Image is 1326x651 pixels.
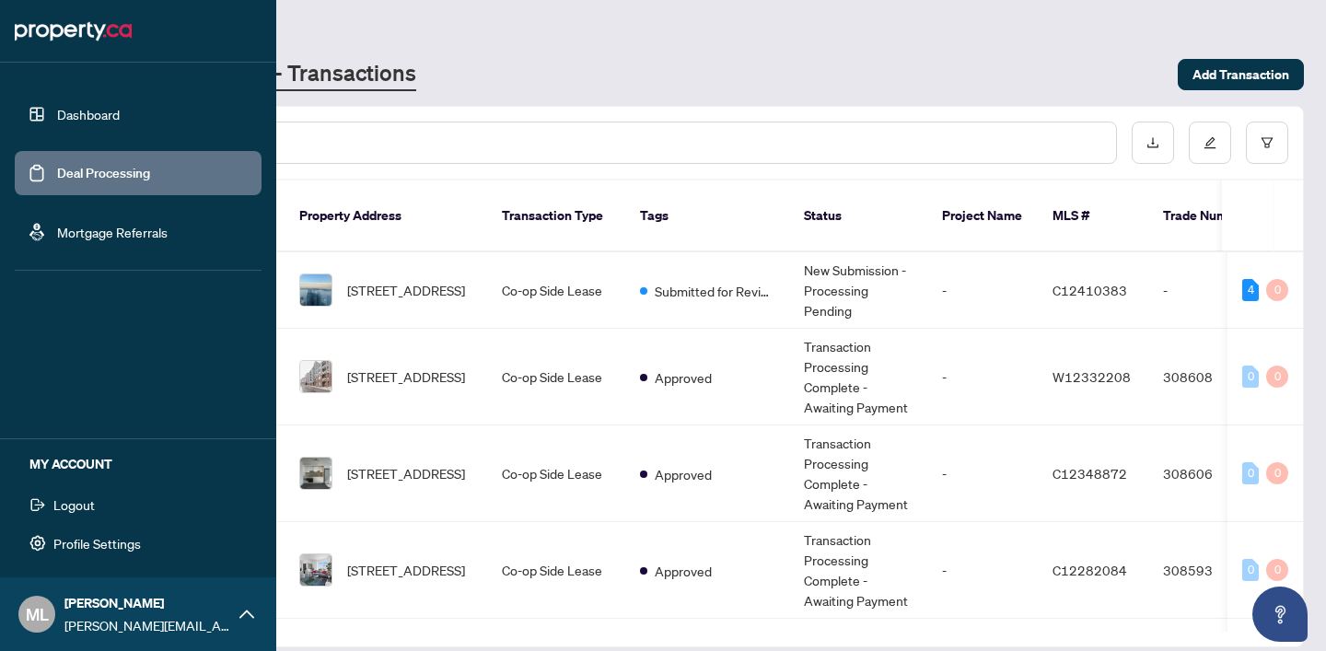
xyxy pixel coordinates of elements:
span: [STREET_ADDRESS] [347,463,465,483]
td: Co-op Side Lease [487,522,625,619]
td: New Submission - Processing Pending [789,252,927,329]
div: 0 [1266,559,1288,581]
button: filter [1246,122,1288,164]
th: MLS # [1038,180,1148,252]
th: Tags [625,180,789,252]
td: 308593 [1148,522,1277,619]
span: [STREET_ADDRESS] [347,560,465,580]
button: Open asap [1252,587,1308,642]
td: - [927,425,1038,522]
div: 0 [1266,366,1288,388]
span: filter [1261,136,1274,149]
img: logo [15,17,132,46]
span: W12332208 [1053,368,1131,385]
button: Add Transaction [1178,59,1304,90]
a: Deal Processing [57,165,150,181]
span: Approved [655,464,712,484]
td: 308606 [1148,425,1277,522]
a: Dashboard [57,106,120,122]
span: [PERSON_NAME][EMAIL_ADDRESS][DOMAIN_NAME] [64,615,230,635]
span: C12348872 [1053,465,1127,482]
span: [PERSON_NAME] [64,593,230,613]
th: Trade Number [1148,180,1277,252]
div: 0 [1242,462,1259,484]
a: Mortgage Referrals [57,224,168,240]
span: C12410383 [1053,282,1127,298]
span: Profile Settings [53,529,141,558]
td: 308608 [1148,329,1277,425]
div: 0 [1266,462,1288,484]
button: download [1132,122,1174,164]
td: - [1148,252,1277,329]
td: Transaction Processing Complete - Awaiting Payment [789,425,927,522]
img: thumbnail-img [300,274,331,306]
th: Property Address [285,180,487,252]
img: thumbnail-img [300,361,331,392]
td: - [927,252,1038,329]
td: - [927,329,1038,425]
div: 0 [1242,366,1259,388]
div: 0 [1242,559,1259,581]
span: C12282084 [1053,562,1127,578]
span: download [1146,136,1159,149]
th: Project Name [927,180,1038,252]
th: Transaction Type [487,180,625,252]
td: Transaction Processing Complete - Awaiting Payment [789,522,927,619]
button: Profile Settings [15,528,262,559]
img: thumbnail-img [300,554,331,586]
td: Co-op Side Lease [487,425,625,522]
span: Approved [655,367,712,388]
span: [STREET_ADDRESS] [347,280,465,300]
img: thumbnail-img [300,458,331,489]
span: ML [26,601,49,627]
th: Status [789,180,927,252]
span: Submitted for Review [655,281,774,301]
div: 0 [1266,279,1288,301]
button: Logout [15,489,262,520]
td: - [927,522,1038,619]
span: Approved [655,561,712,581]
td: Transaction Processing Complete - Awaiting Payment [789,329,927,425]
span: edit [1204,136,1216,149]
td: Co-op Side Lease [487,329,625,425]
td: Co-op Side Lease [487,252,625,329]
span: Add Transaction [1192,60,1289,89]
div: 4 [1242,279,1259,301]
span: Logout [53,490,95,519]
button: edit [1189,122,1231,164]
span: [STREET_ADDRESS] [347,366,465,387]
h5: MY ACCOUNT [29,454,262,474]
